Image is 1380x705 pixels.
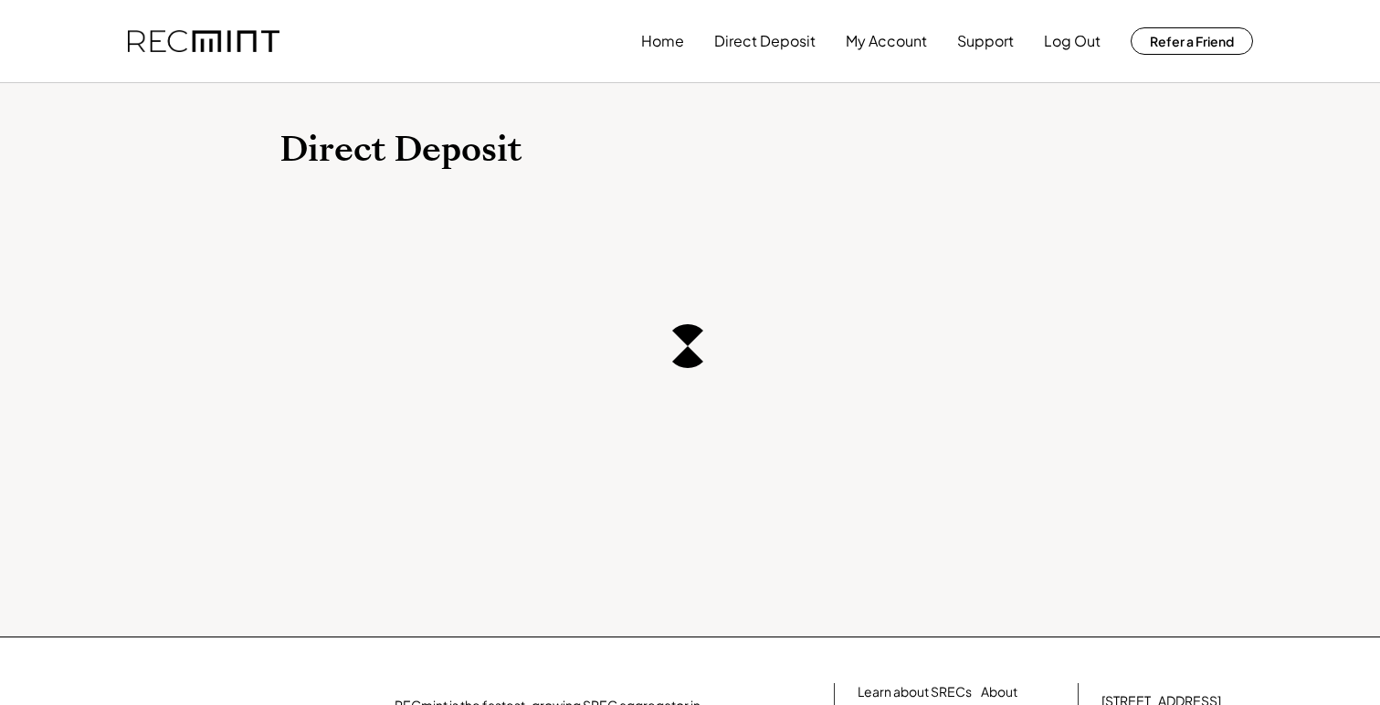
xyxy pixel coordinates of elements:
button: Home [641,23,684,59]
h1: Direct Deposit [279,129,1101,172]
button: Refer a Friend [1131,27,1253,55]
button: My Account [846,23,927,59]
a: About [981,683,1017,701]
button: Log Out [1044,23,1101,59]
button: Direct Deposit [714,23,816,59]
img: recmint-logotype%403x.png [128,30,279,53]
a: Learn about SRECs [858,683,972,701]
button: Support [957,23,1014,59]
